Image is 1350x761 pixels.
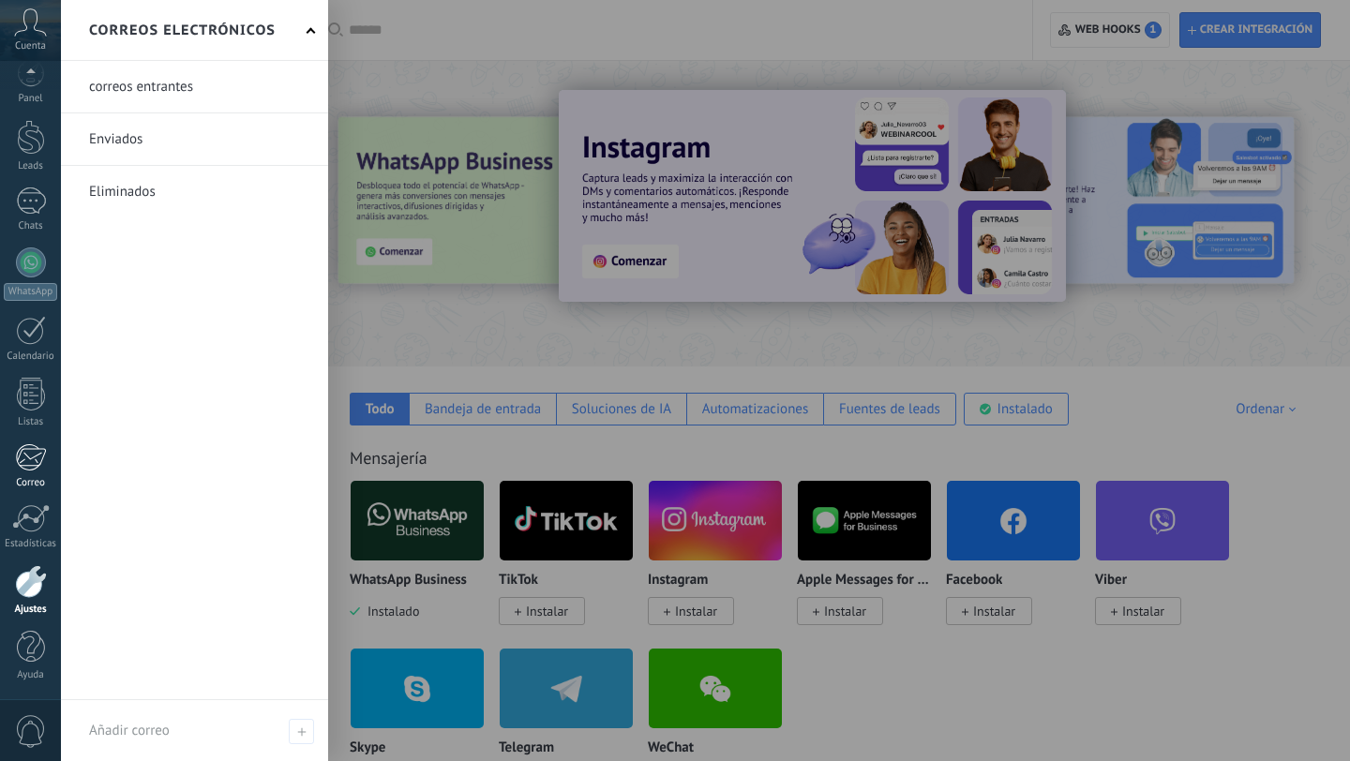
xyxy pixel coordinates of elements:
div: WhatsApp [4,283,57,301]
li: Enviados [61,113,328,166]
div: Ajustes [4,604,58,616]
span: Añadir correo [289,719,314,744]
span: Cuenta [15,40,46,52]
div: Listas [4,416,58,428]
div: Panel [4,93,58,105]
div: Leads [4,160,58,172]
h2: Correos electrónicos [89,1,276,60]
li: Eliminados [61,166,328,217]
div: Correo [4,477,58,489]
li: correos entrantes [61,61,328,113]
span: Añadir correo [89,722,170,739]
div: Chats [4,220,58,232]
div: Estadísticas [4,538,58,550]
div: Calendario [4,351,58,363]
div: Ayuda [4,669,58,681]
